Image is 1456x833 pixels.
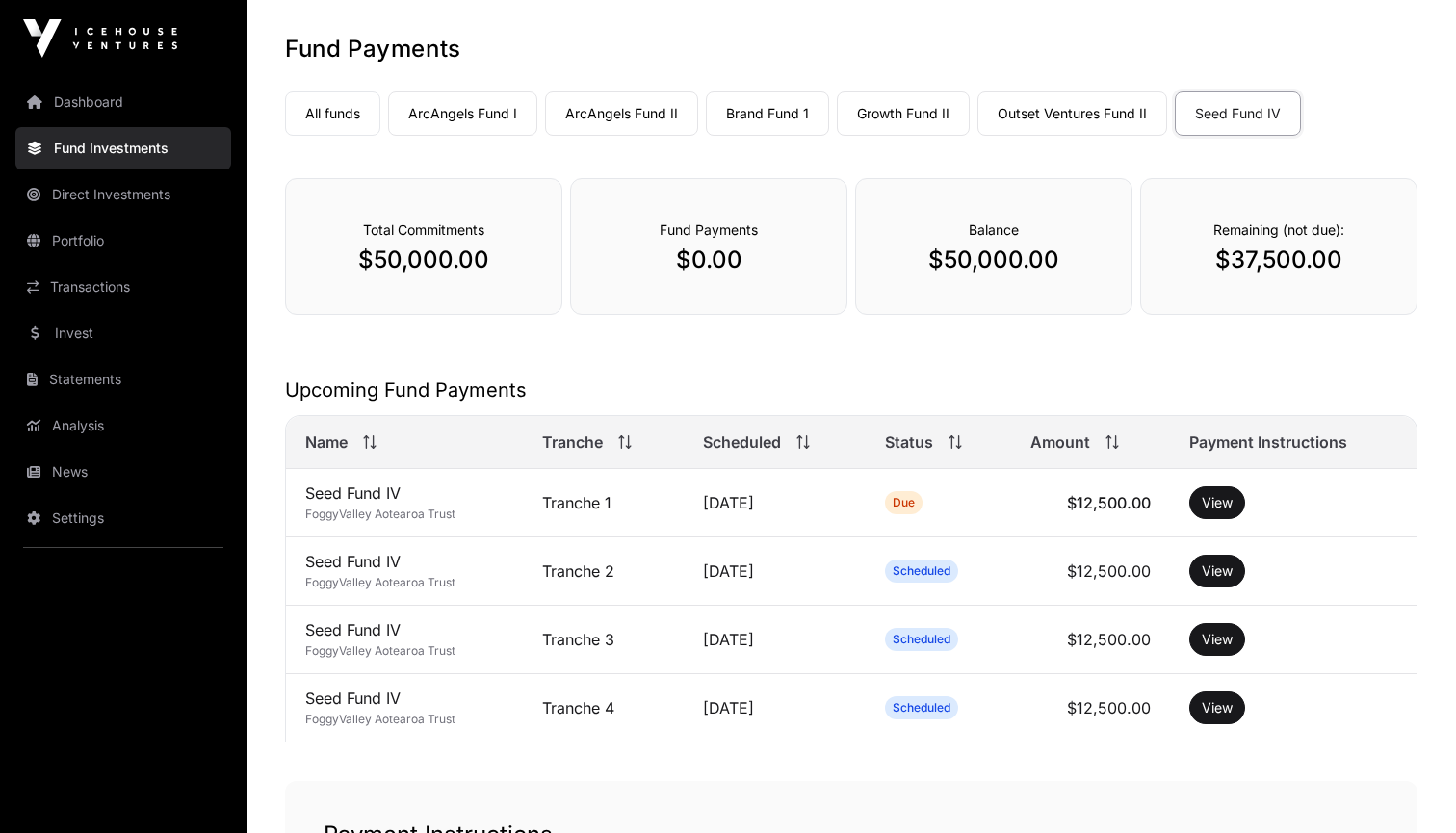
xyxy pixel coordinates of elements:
[305,575,455,589] span: FoggyValley Aotearoa Trust
[895,245,1093,275] p: $50,000.00
[523,537,684,606] td: Tranche 2
[1030,430,1090,454] span: Amount
[893,495,915,510] span: Due
[1175,91,1301,136] a: Seed Fund IV
[305,507,455,521] span: FoggyValley Aotearoa Trust
[837,91,970,136] a: Growth Fund II
[15,173,231,216] a: Direct Investments
[523,469,684,537] td: Tranche 1
[660,221,758,238] span: Fund Payments
[523,606,684,674] td: Tranche 3
[893,563,950,579] span: Scheduled
[15,404,231,447] a: Analysis
[1189,691,1245,724] button: View
[388,91,537,136] a: ArcAngels Fund I
[893,700,950,716] span: Scheduled
[610,245,808,275] p: $0.00
[15,312,231,354] a: Invest
[363,221,484,238] span: Total Commitments
[684,469,866,537] td: [DATE]
[1189,486,1245,519] button: View
[285,377,1417,403] h2: Upcoming Fund Payments
[885,430,933,454] span: Status
[15,451,231,493] a: News
[1180,245,1378,275] p: $37,500.00
[286,606,523,674] td: Seed Fund IV
[1213,221,1344,238] span: Remaining (not due):
[15,266,231,308] a: Transactions
[286,469,523,537] td: Seed Fund IV
[1189,430,1347,454] span: Payment Instructions
[286,674,523,742] td: Seed Fund IV
[325,245,523,275] p: $50,000.00
[305,430,348,454] span: Name
[684,606,866,674] td: [DATE]
[285,34,1417,65] h1: Fund Payments
[15,127,231,169] a: Fund Investments
[1360,741,1456,833] iframe: Chat Widget
[1067,561,1151,581] span: $12,500.00
[305,712,455,726] span: FoggyValley Aotearoa Trust
[15,81,231,123] a: Dashboard
[15,358,231,401] a: Statements
[1189,555,1245,587] button: View
[893,632,950,647] span: Scheduled
[1067,493,1151,512] span: $12,500.00
[703,430,781,454] span: Scheduled
[684,537,866,606] td: [DATE]
[1189,623,1245,656] button: View
[305,643,455,658] span: FoggyValley Aotearoa Trust
[969,221,1019,238] span: Balance
[23,19,177,58] img: Icehouse Ventures Logo
[523,674,684,742] td: Tranche 4
[1067,698,1151,717] span: $12,500.00
[977,91,1167,136] a: Outset Ventures Fund II
[15,220,231,262] a: Portfolio
[706,91,829,136] a: Brand Fund 1
[286,537,523,606] td: Seed Fund IV
[542,430,603,454] span: Tranche
[15,497,231,539] a: Settings
[545,91,698,136] a: ArcAngels Fund II
[684,674,866,742] td: [DATE]
[285,91,380,136] a: All funds
[1067,630,1151,649] span: $12,500.00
